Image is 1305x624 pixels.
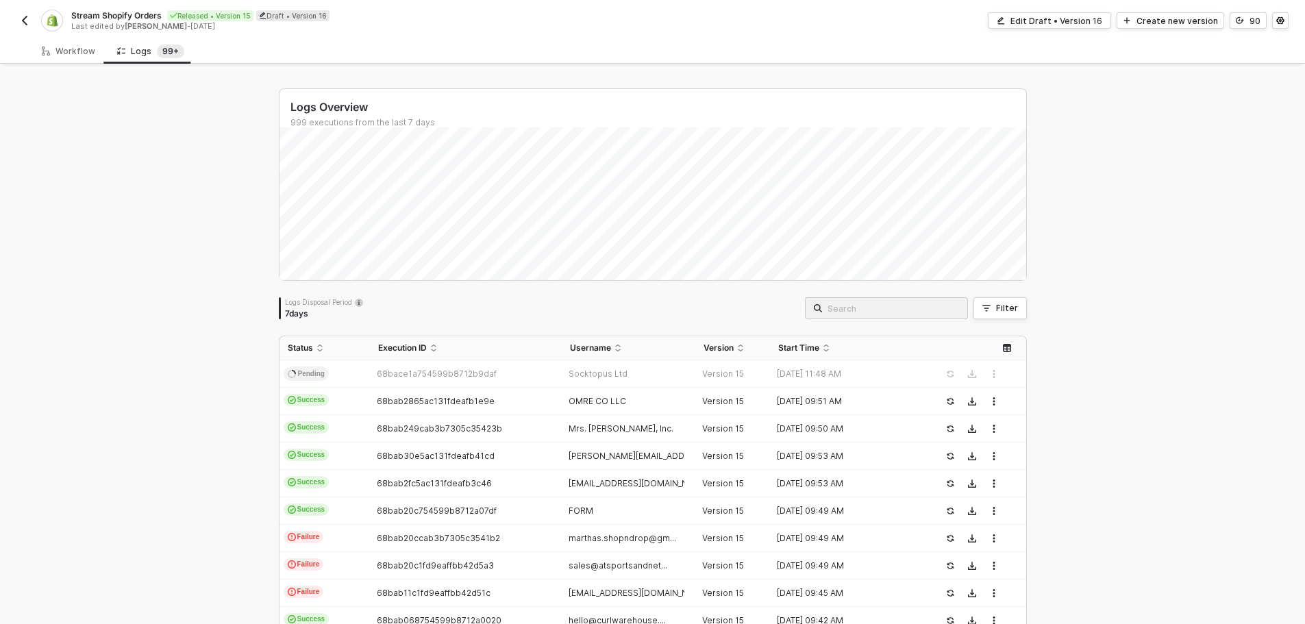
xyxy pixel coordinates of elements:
[16,12,33,29] button: back
[167,10,253,21] div: Released • Version 15
[290,117,1026,128] div: 999 executions from the last 7 days
[284,476,330,488] span: Success
[284,586,324,598] span: Failure
[946,562,954,570] span: icon-success-page
[778,342,819,353] span: Start Time
[284,558,324,571] span: Failure
[770,369,919,379] div: [DATE] 11:48 AM
[370,336,562,360] th: Execution ID
[71,10,162,21] span: Stream Shopify Orders
[1117,12,1224,29] button: Create new version
[702,451,744,461] span: Version 15
[569,506,593,516] span: FORM
[377,369,497,379] span: 68bace1a754599b8712b9daf
[702,533,744,543] span: Version 15
[770,560,919,571] div: [DATE] 09:49 AM
[377,560,494,571] span: 68bab20c1fd9eaffbb42d5a3
[284,531,324,543] span: Failure
[569,478,714,488] span: [EMAIL_ADDRESS][DOMAIN_NAME]...
[288,478,296,486] span: icon-cards
[284,503,330,516] span: Success
[569,560,667,571] span: sales@atsportsandnet...
[46,14,58,27] img: integration-icon
[704,342,734,353] span: Version
[973,297,1027,319] button: Filter
[702,560,744,571] span: Version 15
[1236,16,1244,25] span: icon-versioning
[42,46,95,57] div: Workflow
[288,506,296,514] span: icon-cards
[770,423,919,434] div: [DATE] 09:50 AM
[284,394,330,406] span: Success
[770,588,919,599] div: [DATE] 09:45 AM
[377,451,495,461] span: 68bab30e5ac131fdeafb41cd
[377,396,495,406] span: 68bab2865ac131fdeafb1e9e
[946,452,954,460] span: icon-success-page
[377,506,497,516] span: 68bab20c754599b8712a07df
[770,451,919,462] div: [DATE] 09:53 AM
[968,507,976,515] span: icon-download
[1136,15,1218,27] div: Create new version
[288,615,296,623] span: icon-cards
[157,45,184,58] sup: 999
[569,588,714,598] span: [EMAIL_ADDRESS][DOMAIN_NAME]...
[1230,12,1267,29] button: 90
[770,506,919,516] div: [DATE] 09:49 AM
[377,588,490,598] span: 68bab11c1fd9eaffbb42d51c
[770,336,930,360] th: Start Time
[569,451,782,461] span: [PERSON_NAME][EMAIL_ADDRESS][DOMAIN_NAME]...
[1276,16,1284,25] span: icon-settings
[828,301,959,316] input: Search
[1123,16,1131,25] span: icon-play
[71,21,651,32] div: Last edited by - [DATE]
[569,423,673,434] span: Mrs. [PERSON_NAME], Inc.
[569,396,626,406] span: OMRE CO LLC
[569,533,676,543] span: marthas.shopndrop@gm...
[968,534,976,542] span: icon-download
[702,369,744,379] span: Version 15
[288,560,296,569] span: icon-exclamation
[19,15,30,26] img: back
[968,479,976,488] span: icon-download
[695,336,770,360] th: Version
[702,588,744,598] span: Version 15
[770,396,919,407] div: [DATE] 09:51 AM
[288,396,296,404] span: icon-cards
[288,588,296,596] span: icon-exclamation
[288,423,296,432] span: icon-cards
[946,589,954,597] span: icon-success-page
[770,533,919,544] div: [DATE] 09:49 AM
[288,368,297,378] span: icon-spinner
[946,507,954,515] span: icon-success-page
[259,12,266,19] span: icon-edit
[946,397,954,405] span: icon-success-page
[1003,344,1011,352] span: icon-table
[377,478,492,488] span: 68bab2fc5ac131fdeafb3c46
[968,562,976,570] span: icon-download
[288,533,296,541] span: icon-exclamation
[946,479,954,488] span: icon-success-page
[377,533,500,543] span: 68bab20ccab3b7305c3541b2
[702,423,744,434] span: Version 15
[570,342,611,353] span: Username
[968,452,976,460] span: icon-download
[117,45,184,58] div: Logs
[968,397,976,405] span: icon-download
[288,451,296,459] span: icon-cards
[702,506,744,516] span: Version 15
[256,10,330,21] div: Draft • Version 16
[770,478,919,489] div: [DATE] 09:53 AM
[968,589,976,597] span: icon-download
[702,396,744,406] span: Version 15
[285,297,363,307] div: Logs Disposal Period
[702,478,744,488] span: Version 15
[377,423,502,434] span: 68bab249cab3b7305c35423b
[1010,15,1102,27] div: Edit Draft • Version 16
[569,369,627,379] span: Socktopus Ltd
[1250,15,1260,27] div: 90
[946,425,954,433] span: icon-success-page
[284,449,330,461] span: Success
[284,421,330,434] span: Success
[968,425,976,433] span: icon-download
[996,303,1018,314] div: Filter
